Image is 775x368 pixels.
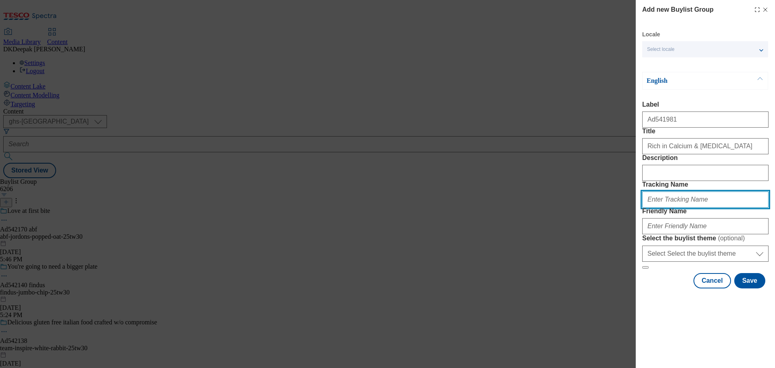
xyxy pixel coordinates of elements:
input: Enter Tracking Name [642,191,769,208]
label: Label [642,101,769,108]
input: Enter Description [642,165,769,181]
label: Description [642,154,769,162]
input: Enter Friendly Name [642,218,769,234]
p: English [647,77,731,85]
label: Locale [642,32,660,37]
input: Enter Title [642,138,769,154]
label: Friendly Name [642,208,769,215]
button: Select locale [642,41,768,57]
button: Save [734,273,765,288]
button: Cancel [693,273,731,288]
span: Select locale [647,46,674,53]
label: Select the buylist theme [642,234,769,242]
label: Title [642,128,769,135]
span: ( optional ) [718,235,745,242]
h4: Add new Buylist Group [642,5,714,15]
input: Enter Label [642,111,769,128]
label: Tracking Name [642,181,769,188]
